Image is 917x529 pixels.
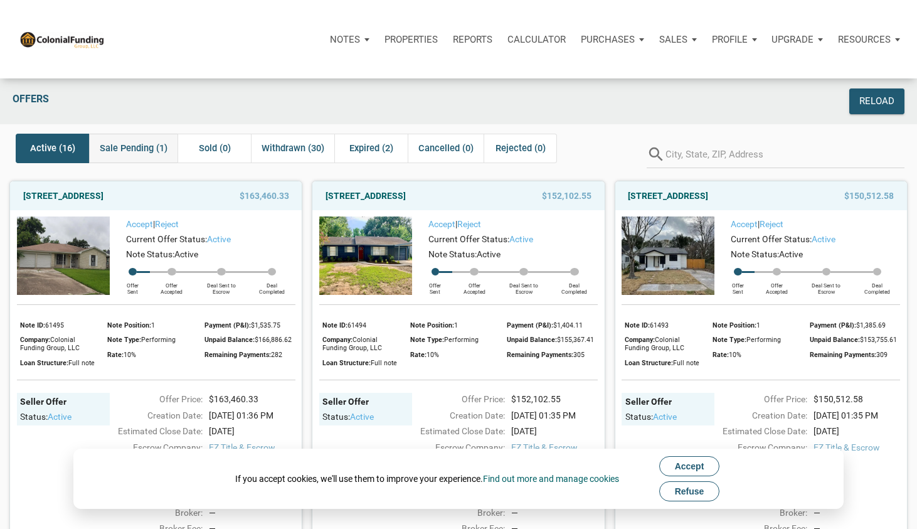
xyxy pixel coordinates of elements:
[713,351,729,359] span: Rate:
[625,412,653,422] span: Status:
[729,351,741,359] span: 10%
[807,393,906,406] div: $150,512.58
[330,34,360,45] p: Notes
[235,473,619,485] div: If you accept cookies, we'll use them to improve your experience.
[251,321,280,329] span: $1,535.75
[322,412,350,422] span: Status:
[755,275,798,295] div: Offer Accepted
[126,234,207,244] span: Current Offer Status:
[418,141,474,156] span: Cancelled (0)
[779,249,803,259] span: Active
[764,21,830,58] a: Upgrade
[240,188,289,203] span: $163,460.33
[812,234,835,244] span: active
[708,393,807,406] div: Offer Price:
[347,321,366,329] span: 61494
[573,351,585,359] span: 305
[141,336,176,344] span: Performing
[625,359,673,367] span: Loan Structure:
[68,359,95,367] span: Full note
[484,134,557,163] div: Rejected (0)
[410,321,454,329] span: Note Position:
[859,94,894,109] div: Reload
[849,88,904,114] button: Reload
[107,351,124,359] span: Rate:
[20,359,68,367] span: Loan Structure:
[209,441,295,454] span: EZ Title & Escrow
[799,275,854,295] div: Deal Sent to Escrow
[384,34,438,45] p: Properties
[673,359,699,367] span: Full note
[771,34,814,45] p: Upgrade
[124,351,136,359] span: 10%
[505,409,604,422] div: [DATE] 01:35 PM
[150,275,194,295] div: Offer Accepted
[103,409,203,422] div: Creation Date:
[322,321,347,329] span: Note ID:
[262,141,324,156] span: Withdrawn (30)
[708,409,807,422] div: Creation Date:
[704,21,765,58] button: Profile
[659,481,720,501] button: Refuse
[708,506,807,520] div: Broker:
[551,275,598,295] div: Deal Completed
[665,140,904,168] input: City, State, ZIP, Address
[100,141,167,156] span: Sale Pending (1)
[542,188,591,203] span: $152,102.55
[20,336,80,352] span: Colonial Funding Group, LLC
[756,321,760,329] span: 1
[428,219,481,229] span: |
[410,351,427,359] span: Rate:
[406,506,505,520] div: Broker:
[322,21,377,58] a: Notes
[876,351,888,359] span: 309
[204,351,271,359] span: Remaining Payments:
[322,359,371,367] span: Loan Structure:
[406,409,505,422] div: Creation Date:
[48,412,72,422] span: active
[20,336,50,344] span: Company:
[452,275,496,295] div: Offer Accepted
[844,188,894,203] span: $150,512.58
[30,141,75,156] span: Active (16)
[209,506,295,520] div: —
[477,249,501,259] span: Active
[349,141,393,156] span: Expired (2)
[507,351,573,359] span: Remaining Payments:
[126,219,179,229] span: |
[622,216,714,295] img: 574463
[371,359,397,367] span: Full note
[746,336,781,344] span: Performing
[194,275,249,295] div: Deal Sent to Escrow
[653,412,677,422] span: active
[126,249,174,259] span: Note Status:
[647,140,665,168] i: search
[103,506,203,520] div: Broker:
[810,336,860,344] span: Unpaid Balance:
[856,321,886,329] span: $1,385.69
[814,474,900,487] div: —
[830,21,908,58] a: Resources
[652,21,704,58] a: Sales
[428,249,477,259] span: Note Status:
[408,134,484,163] div: Cancelled (0)
[377,21,445,58] a: Properties
[255,336,292,344] span: $166,886.62
[731,249,779,259] span: Note Status:
[496,141,546,156] span: Rejected (0)
[418,275,452,295] div: Offer Sent
[20,412,48,422] span: Status:
[457,219,481,229] a: Reject
[103,393,203,406] div: Offer Price:
[20,321,45,329] span: Note ID:
[453,34,492,45] p: Reports
[760,219,783,229] a: Reject
[103,441,203,454] div: Escrow Company:
[713,336,746,344] span: Note Type:
[628,188,708,203] a: [STREET_ADDRESS]
[151,321,155,329] span: 1
[126,219,153,229] a: Accept
[814,506,900,520] div: —
[204,321,251,329] span: Payment (P&I):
